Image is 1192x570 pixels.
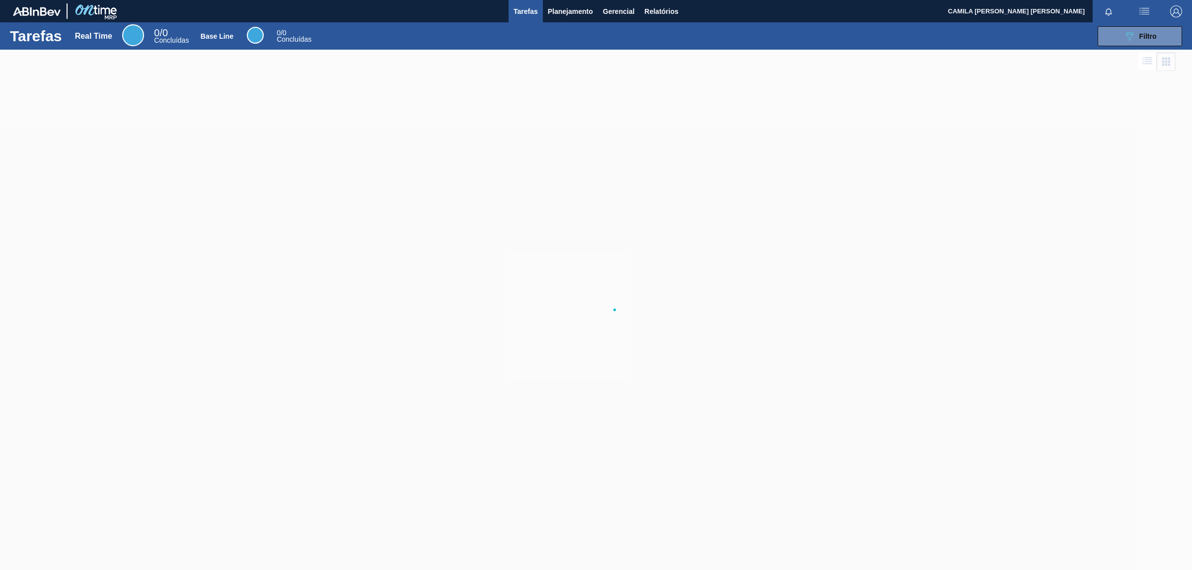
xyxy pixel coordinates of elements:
[1093,4,1124,18] button: Notificações
[514,5,538,17] span: Tarefas
[154,36,189,44] span: Concluídas
[154,27,168,38] span: / 0
[10,30,62,42] h1: Tarefas
[277,29,281,37] span: 0
[1138,5,1150,17] img: userActions
[247,27,264,44] div: Base Line
[645,5,678,17] span: Relatórios
[548,5,593,17] span: Planejamento
[277,35,311,43] span: Concluídas
[13,7,61,16] img: TNhmsLtSVTkK8tSr43FrP2fwEKptu5GPRR3wAAAABJRU5ErkJggg==
[1139,32,1157,40] span: Filtro
[201,32,233,40] div: Base Line
[603,5,635,17] span: Gerencial
[154,29,189,44] div: Real Time
[1098,26,1182,46] button: Filtro
[122,24,144,46] div: Real Time
[75,32,112,41] div: Real Time
[154,27,159,38] span: 0
[277,30,311,43] div: Base Line
[1170,5,1182,17] img: Logout
[277,29,286,37] span: / 0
